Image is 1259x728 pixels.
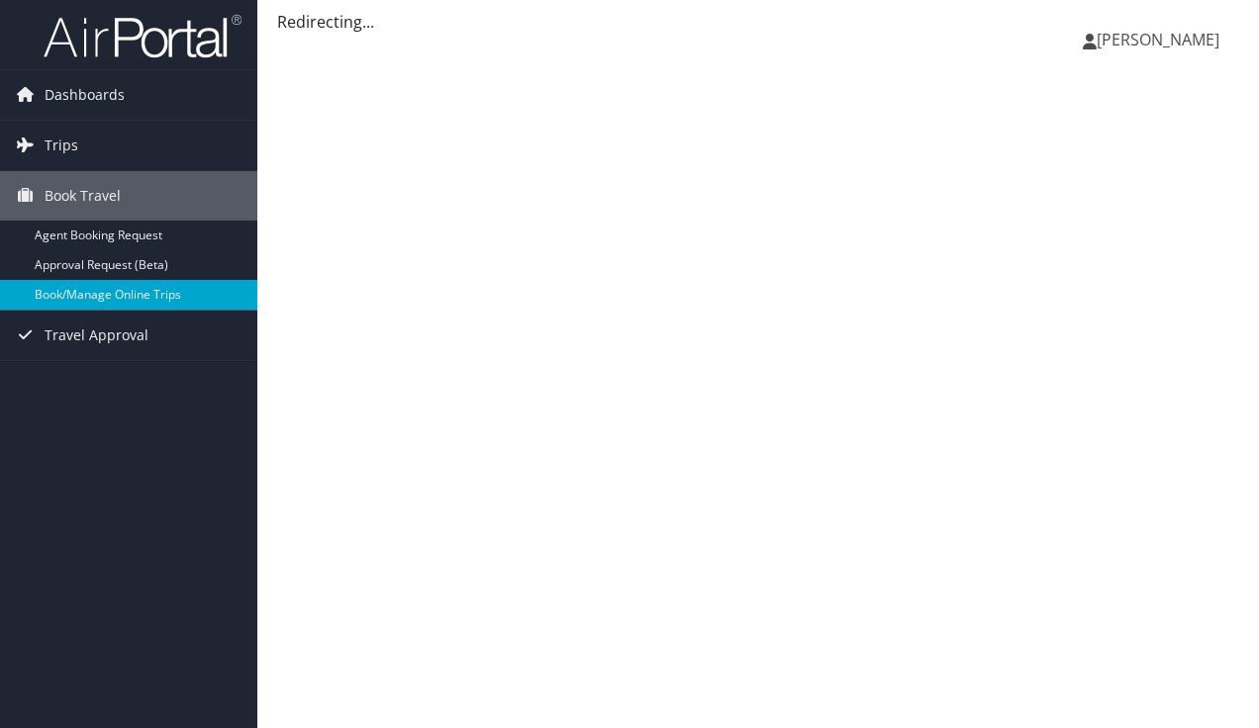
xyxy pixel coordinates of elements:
[45,121,78,170] span: Trips
[45,171,121,221] span: Book Travel
[1097,29,1219,50] span: [PERSON_NAME]
[44,13,242,59] img: airportal-logo.png
[45,311,148,360] span: Travel Approval
[1083,10,1239,69] a: [PERSON_NAME]
[45,70,125,120] span: Dashboards
[277,10,1239,34] div: Redirecting...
